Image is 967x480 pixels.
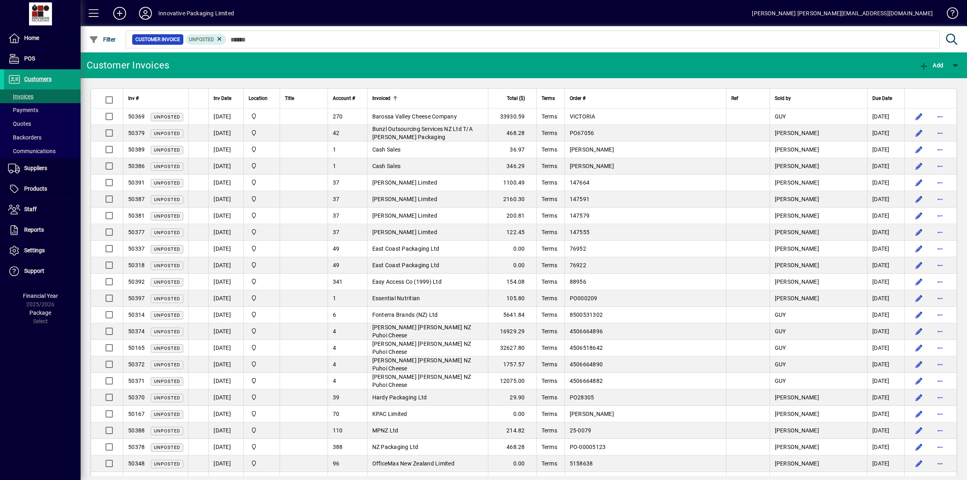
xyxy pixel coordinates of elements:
[913,275,925,288] button: Edit
[208,274,243,290] td: [DATE]
[8,134,42,141] span: Backorders
[24,165,47,171] span: Suppliers
[542,212,557,219] span: Terms
[24,185,47,192] span: Products
[333,212,340,219] span: 37
[488,224,536,241] td: 122.45
[775,130,819,136] span: [PERSON_NAME]
[128,113,145,120] span: 50369
[23,293,58,299] span: Financial Year
[488,191,536,208] td: 2160.30
[4,179,81,199] a: Products
[775,312,786,318] span: GUY
[24,55,35,62] span: POS
[913,226,925,239] button: Edit
[934,341,946,354] button: More options
[128,295,145,301] span: 50397
[542,130,557,136] span: Terms
[333,130,340,136] span: 42
[4,103,81,117] a: Payments
[570,378,603,384] span: 4506664882
[89,36,116,43] span: Filter
[872,94,892,103] span: Due Date
[249,310,275,319] span: Innovative Packaging
[570,113,596,120] span: VICTORIA
[128,229,145,235] span: 50377
[867,290,904,307] td: [DATE]
[542,345,557,351] span: Terms
[249,94,275,103] div: Location
[8,148,56,154] span: Communications
[208,241,243,257] td: [DATE]
[570,196,590,202] span: 147591
[913,160,925,172] button: Edit
[128,146,145,153] span: 50389
[867,356,904,373] td: [DATE]
[208,224,243,241] td: [DATE]
[913,143,925,156] button: Edit
[934,275,946,288] button: More options
[488,290,536,307] td: 105.80
[87,59,169,72] div: Customer Invoices
[208,108,243,125] td: [DATE]
[333,278,343,285] span: 341
[934,110,946,123] button: More options
[542,146,557,153] span: Terms
[488,175,536,191] td: 1100.49
[87,32,118,47] button: Filter
[372,146,401,153] span: Cash Sales
[24,247,45,254] span: Settings
[867,241,904,257] td: [DATE]
[775,196,819,202] span: [PERSON_NAME]
[154,230,180,235] span: Unposted
[249,112,275,121] span: Innovative Packaging
[913,374,925,387] button: Edit
[570,361,603,368] span: 4506664890
[488,125,536,141] td: 468.28
[867,274,904,290] td: [DATE]
[570,262,586,268] span: 76922
[542,361,557,368] span: Terms
[333,245,340,252] span: 49
[128,378,145,384] span: 50371
[8,93,33,100] span: Invoices
[542,94,555,103] span: Terms
[135,35,180,44] span: Customer Invoice
[208,158,243,175] td: [DATE]
[249,94,268,103] span: Location
[372,312,438,318] span: Fonterra Brands (NZ) Ltd
[913,176,925,189] button: Edit
[372,179,437,186] span: [PERSON_NAME] Limited
[775,295,819,301] span: [PERSON_NAME]
[775,278,819,285] span: [PERSON_NAME]
[934,457,946,470] button: More options
[372,113,457,120] span: Barossa Valley Cheese Company
[867,108,904,125] td: [DATE]
[372,357,471,372] span: [PERSON_NAME] [PERSON_NAME] NZ Puhoi Cheese
[24,226,44,233] span: Reports
[542,378,557,384] span: Terms
[333,94,362,103] div: Account #
[214,94,231,103] span: Inv Date
[488,257,536,274] td: 0.00
[872,94,899,103] div: Due Date
[29,310,51,316] span: Package
[934,259,946,272] button: More options
[249,294,275,303] span: Innovative Packaging
[775,94,862,103] div: Sold by
[154,280,180,285] span: Unposted
[128,163,145,169] span: 50386
[249,376,275,385] span: Innovative Packaging
[4,28,81,48] a: Home
[542,295,557,301] span: Terms
[917,58,945,73] button: Add
[333,295,336,301] span: 1
[542,312,557,318] span: Terms
[542,179,557,186] span: Terms
[154,313,180,318] span: Unposted
[333,196,340,202] span: 37
[128,312,145,318] span: 50314
[208,175,243,191] td: [DATE]
[867,373,904,389] td: [DATE]
[4,131,81,144] a: Backorders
